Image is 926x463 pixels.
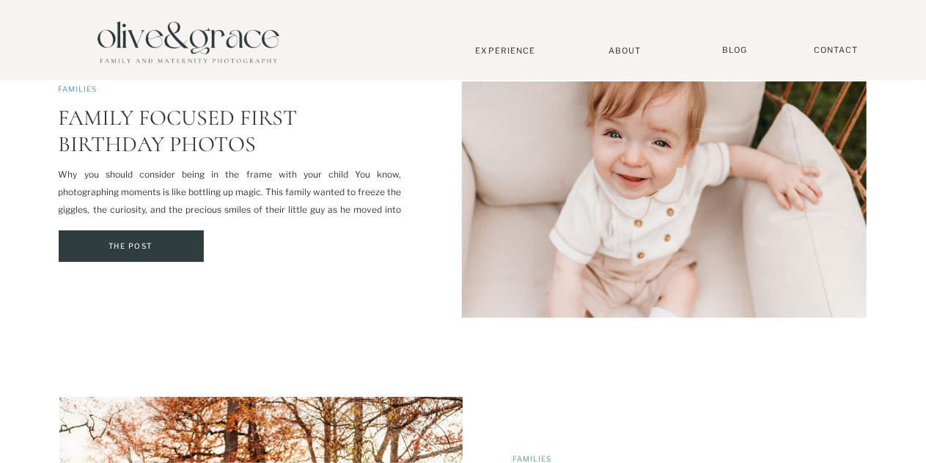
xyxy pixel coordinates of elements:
a: Family Focused First Birthday Photos [462,29,867,318]
a: Family Focused First Birthday Photos [59,104,298,158]
a: Family Focused First Birthday Photos [59,230,204,262]
a: Families [513,454,552,463]
a: Families [59,84,98,93]
a: Experience [458,45,554,56]
a: The Post [61,238,201,255]
a: Contact [807,45,866,56]
a: About [603,45,647,55]
a: BLOG [717,45,754,56]
p: Why you should consider being in the frame with your child You know, photographing moments is lik... [59,166,402,236]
